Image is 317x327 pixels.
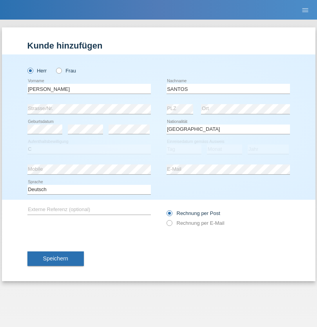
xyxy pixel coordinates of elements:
input: Herr [27,68,33,73]
input: Frau [56,68,61,73]
input: Rechnung per E-Mail [167,220,172,230]
a: menu [297,7,313,12]
h1: Kunde hinzufügen [27,41,290,51]
label: Herr [27,68,47,74]
span: Speichern [43,255,68,262]
label: Frau [56,68,76,74]
label: Rechnung per E-Mail [167,220,225,226]
i: menu [301,6,309,14]
button: Speichern [27,251,84,266]
input: Rechnung per Post [167,210,172,220]
label: Rechnung per Post [167,210,220,216]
